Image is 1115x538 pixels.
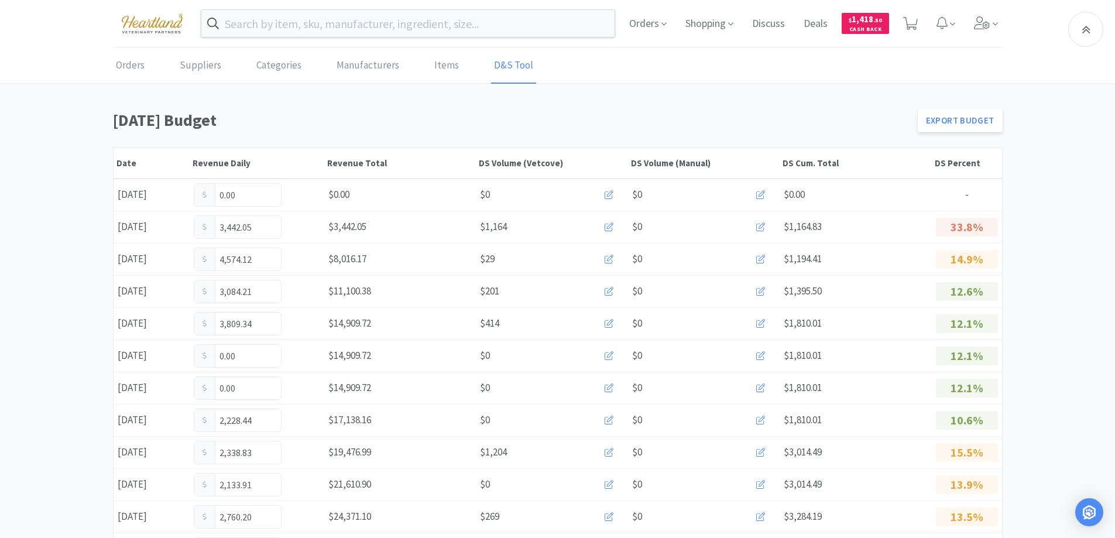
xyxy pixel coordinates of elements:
[480,477,490,492] span: $0
[936,508,998,526] p: 13.5%
[936,250,998,269] p: 14.9%
[328,510,371,523] span: $24,371.10
[114,376,190,400] div: [DATE]
[480,316,499,331] span: $414
[114,408,190,432] div: [DATE]
[936,218,998,237] p: 33.8%
[632,477,642,492] span: $0
[328,317,371,330] span: $14,909.72
[747,19,790,29] a: Discuss
[849,13,882,25] span: 1,418
[784,446,822,458] span: $3,014.49
[632,283,642,299] span: $0
[113,48,147,84] a: Orders
[328,413,371,426] span: $17,138.16
[177,48,224,84] a: Suppliers
[480,251,495,267] span: $29
[632,219,642,235] span: $0
[936,475,998,494] p: 13.9%
[936,411,998,430] p: 10.6%
[328,381,371,394] span: $14,909.72
[784,381,822,394] span: $1,810.01
[480,348,490,364] span: $0
[114,505,190,529] div: [DATE]
[328,252,366,265] span: $8,016.17
[480,412,490,428] span: $0
[783,157,929,169] div: DS Cum. Total
[784,317,822,330] span: $1,810.01
[328,349,371,362] span: $14,909.72
[849,26,882,34] span: Cash Back
[114,311,190,335] div: [DATE]
[201,10,615,37] input: Search by item, sku, manufacturer, ingredient, size...
[480,380,490,396] span: $0
[632,380,642,396] span: $0
[114,279,190,303] div: [DATE]
[936,314,998,333] p: 12.1%
[431,48,462,84] a: Items
[328,220,366,233] span: $3,442.05
[114,344,190,368] div: [DATE]
[784,220,822,233] span: $1,164.83
[935,157,999,169] div: DS Percent
[113,107,911,133] h1: [DATE] Budget
[784,413,822,426] span: $1,810.01
[632,187,642,203] span: $0
[114,440,190,464] div: [DATE]
[799,19,832,29] a: Deals
[480,509,499,525] span: $269
[327,157,474,169] div: Revenue Total
[936,347,998,365] p: 12.1%
[253,48,304,84] a: Categories
[784,349,822,362] span: $1,810.01
[328,188,349,201] span: $0.00
[480,444,507,460] span: $1,204
[936,379,998,397] p: 12.1%
[936,282,998,301] p: 12.6%
[784,285,822,297] span: $1,395.50
[784,510,822,523] span: $3,284.19
[936,443,998,462] p: 15.5%
[328,285,371,297] span: $11,100.38
[632,251,642,267] span: $0
[114,247,190,271] div: [DATE]
[918,109,1003,132] a: Export Budget
[632,444,642,460] span: $0
[491,48,536,84] a: D&S Tool
[873,16,882,24] span: . 50
[936,187,998,203] p: -
[842,8,889,39] a: $1,418.50Cash Back
[113,7,191,39] img: cad7bdf275c640399d9c6e0c56f98fd2_10.png
[193,157,321,169] div: Revenue Daily
[480,219,507,235] span: $1,164
[632,509,642,525] span: $0
[1075,498,1103,526] div: Open Intercom Messenger
[334,48,402,84] a: Manufacturers
[849,16,852,24] span: $
[784,188,805,201] span: $0.00
[632,316,642,331] span: $0
[784,478,822,491] span: $3,014.49
[479,157,625,169] div: DS Volume (Vetcove)
[328,446,371,458] span: $19,476.99
[114,472,190,496] div: [DATE]
[116,157,187,169] div: Date
[480,283,499,299] span: $201
[480,187,490,203] span: $0
[632,348,642,364] span: $0
[631,157,777,169] div: DS Volume (Manual)
[632,412,642,428] span: $0
[114,215,190,239] div: [DATE]
[784,252,822,265] span: $1,194.41
[114,183,190,207] div: [DATE]
[328,478,371,491] span: $21,610.90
